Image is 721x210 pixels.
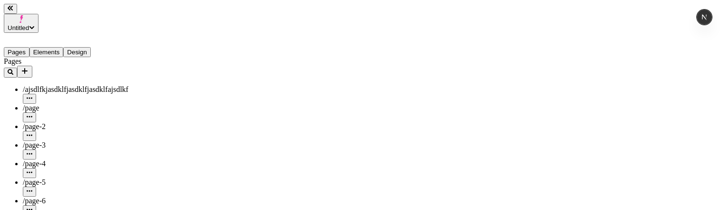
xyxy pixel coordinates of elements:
div: Pages [4,57,117,66]
span: /page-2 [23,122,46,130]
button: Add new [17,66,32,78]
span: /page-4 [23,160,46,168]
span: /page [23,104,39,112]
span: /ajsdlfkjasdklfjasdklfjasdklfajsdlkf [23,85,128,93]
button: Elements [29,47,64,57]
button: Untitled [4,14,38,33]
button: Pages [4,47,29,57]
span: /page-5 [23,178,46,186]
button: Design [63,47,91,57]
span: /page-6 [23,197,46,205]
span: Untitled [8,24,29,31]
span: /page-3 [23,141,46,149]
